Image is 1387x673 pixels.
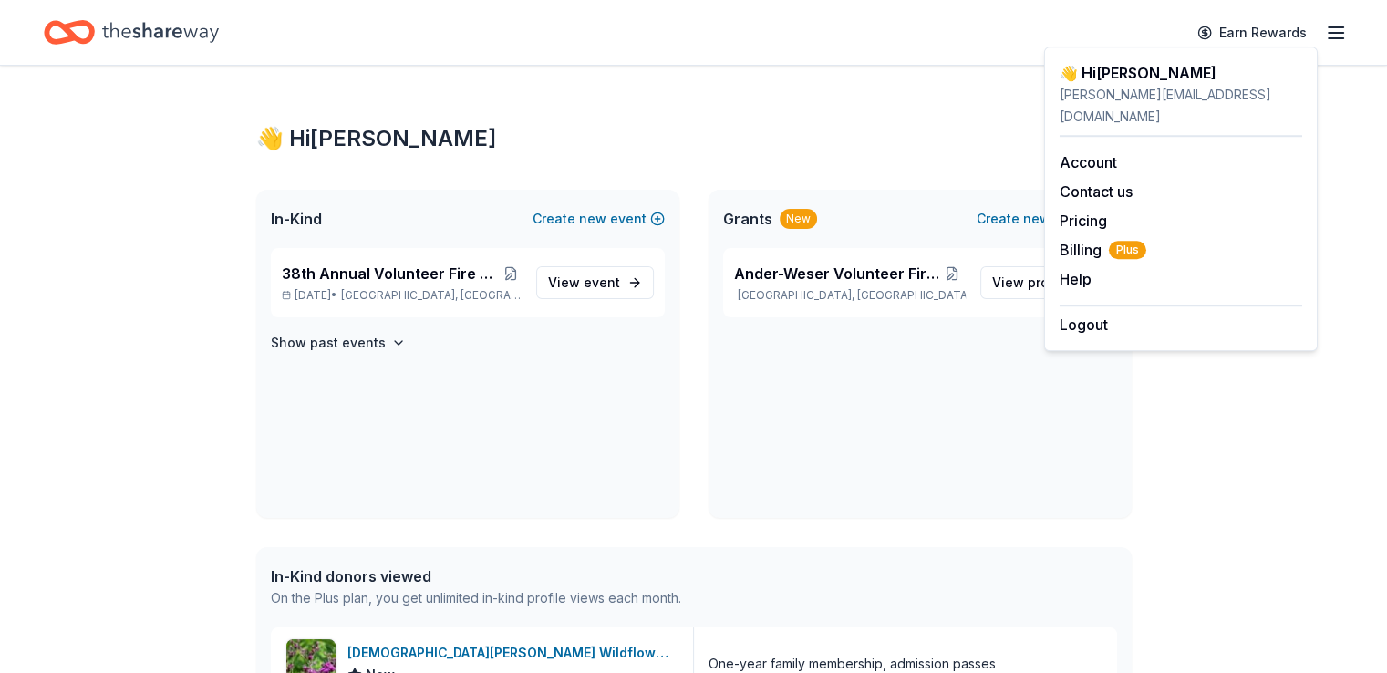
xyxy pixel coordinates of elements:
span: [GEOGRAPHIC_DATA], [GEOGRAPHIC_DATA] [341,288,521,303]
button: Help [1060,268,1092,290]
div: 👋 Hi [PERSON_NAME] [256,124,1132,153]
span: project [1028,274,1072,290]
p: [DATE] • [282,288,522,303]
span: new [1023,208,1051,230]
span: Ander-Weser Volunteer Fire Department [734,263,940,285]
button: Createnewproject [977,208,1117,230]
div: On the Plus plan, you get unlimited in-kind profile views each month. [271,587,681,609]
a: Pricing [1060,212,1107,230]
div: 👋 Hi [PERSON_NAME] [1060,62,1302,84]
button: Createnewevent [533,208,665,230]
button: Contact us [1060,181,1133,202]
span: 38th Annual Volunteer Fire Department Fall Fundraiser [282,263,502,285]
span: event [584,274,620,290]
h4: Show past events [271,332,386,354]
a: View project [980,266,1106,299]
div: New [780,209,817,229]
div: In-Kind donors viewed [271,565,681,587]
div: [PERSON_NAME][EMAIL_ADDRESS][DOMAIN_NAME] [1060,84,1302,128]
a: Earn Rewards [1186,16,1318,49]
span: Grants [723,208,772,230]
span: Billing [1060,239,1146,261]
span: In-Kind [271,208,322,230]
p: [GEOGRAPHIC_DATA], [GEOGRAPHIC_DATA] [734,288,966,303]
div: [DEMOGRAPHIC_DATA][PERSON_NAME] Wildflower Center [347,642,678,664]
span: new [579,208,606,230]
button: BillingPlus [1060,239,1146,261]
span: View [548,272,620,294]
span: Plus [1109,241,1146,259]
a: Home [44,11,219,54]
a: View event [536,266,654,299]
button: Show past events [271,332,406,354]
span: View [992,272,1072,294]
a: Account [1060,153,1117,171]
button: Logout [1060,314,1108,336]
